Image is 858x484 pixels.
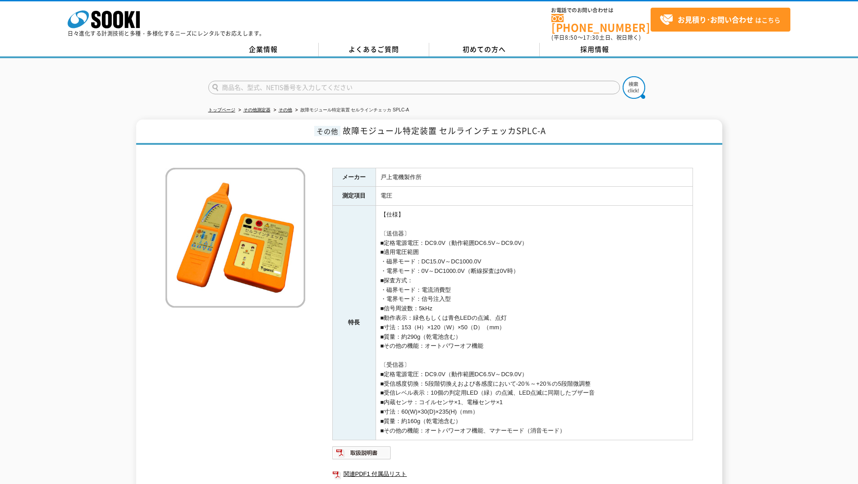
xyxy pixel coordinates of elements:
a: [PHONE_NUMBER] [551,14,651,32]
span: (平日 ～ 土日、祝日除く) [551,33,641,41]
a: その他 [279,107,292,112]
a: 企業情報 [208,43,319,56]
a: 関連PDF1 付属品リスト [332,468,693,480]
a: お見積り･お問い合わせはこちら [651,8,790,32]
th: 測定項目 [332,187,376,206]
img: 取扱説明書 [332,446,391,460]
span: はこちら [660,13,780,27]
span: その他 [314,126,340,136]
li: 故障モジュール特定装置 セルラインチェッカ SPLC-A [294,106,409,115]
span: 故障モジュール特定装置 セルラインチェッカSPLC-A [343,124,546,137]
td: 電圧 [376,187,693,206]
a: トップページ [208,107,235,112]
span: 17:30 [583,33,599,41]
img: btn_search.png [623,76,645,99]
th: メーカー [332,168,376,187]
a: その他測定器 [243,107,271,112]
a: 取扱説明書 [332,452,391,459]
th: 特長 [332,206,376,440]
span: 初めての方へ [463,44,506,54]
td: 【仕様】 〔送信器〕 ■定格電源電圧：DC9.0V（動作範囲DC6.5V～DC9.0V） ■適用電圧範囲 ・磁界モード：DC15.0V～DC1000.0V ・電界モード：0V～DC1000.0V... [376,206,693,440]
a: 初めての方へ [429,43,540,56]
td: 戸上電機製作所 [376,168,693,187]
span: お電話でのお問い合わせは [551,8,651,13]
img: 故障モジュール特定装置 セルラインチェッカ SPLC-A [165,168,305,308]
span: 8:50 [565,33,578,41]
strong: お見積り･お問い合わせ [678,14,753,25]
a: よくあるご質問 [319,43,429,56]
input: 商品名、型式、NETIS番号を入力してください [208,81,620,94]
a: 採用情報 [540,43,650,56]
p: 日々進化する計測技術と多種・多様化するニーズにレンタルでお応えします。 [68,31,265,36]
